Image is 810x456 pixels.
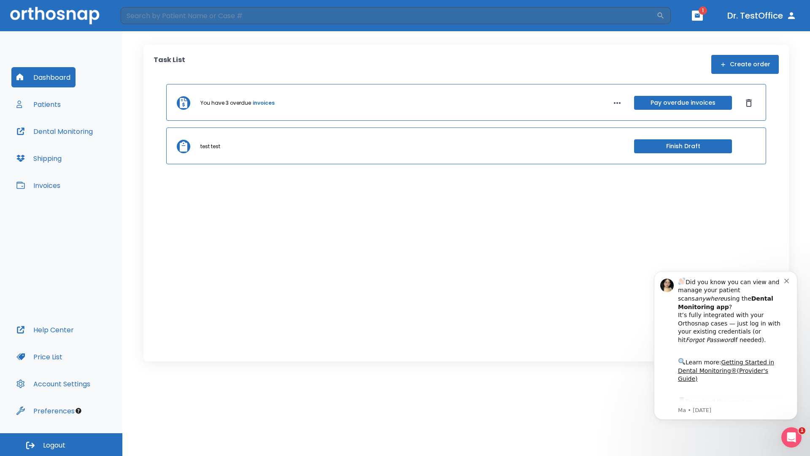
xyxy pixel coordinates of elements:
[200,99,251,107] p: You have 3 overdue
[253,99,275,107] a: invoices
[11,175,65,195] button: Invoices
[11,347,67,367] button: Price List
[11,94,66,114] button: Patients
[154,55,185,74] p: Task List
[11,320,79,340] button: Help Center
[121,7,656,24] input: Search by Patient Name or Case #
[799,427,805,434] span: 1
[11,67,76,87] button: Dashboard
[10,7,100,24] img: Orthosnap
[11,148,67,168] button: Shipping
[711,55,779,74] button: Create order
[200,143,220,150] p: test test
[43,441,65,450] span: Logout
[724,8,800,23] button: Dr. TestOffice
[781,427,802,448] iframe: Intercom live chat
[11,121,98,141] button: Dental Monitoring
[11,401,80,421] button: Preferences
[634,96,732,110] button: Pay overdue invoices
[699,6,707,15] span: 1
[742,96,756,110] button: Dismiss
[11,374,95,394] button: Account Settings
[75,407,82,415] div: Tooltip anchor
[641,261,810,452] iframe: Intercom notifications message
[634,139,732,153] button: Finish Draft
